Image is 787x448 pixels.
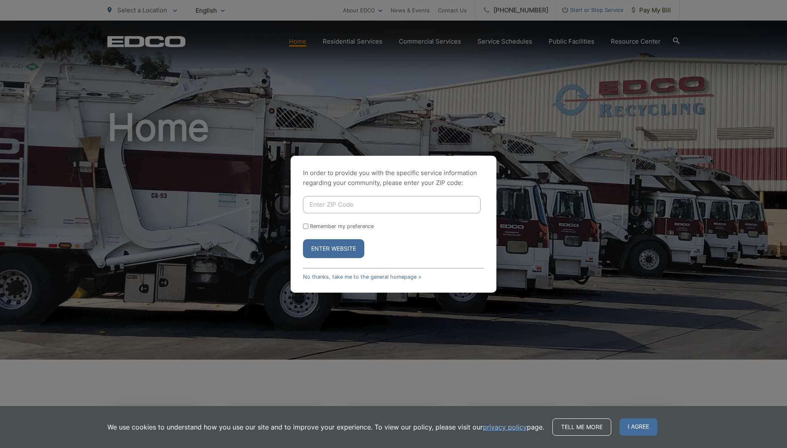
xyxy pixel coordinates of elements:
[303,196,481,213] input: Enter ZIP Code
[107,422,544,432] p: We use cookies to understand how you use our site and to improve your experience. To view our pol...
[303,239,364,258] button: Enter Website
[303,274,421,280] a: No thanks, take me to the general homepage >
[310,223,374,229] label: Remember my preference
[552,418,611,436] a: Tell me more
[619,418,657,436] span: I agree
[483,422,527,432] a: privacy policy
[303,168,484,188] p: In order to provide you with the specific service information regarding your community, please en...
